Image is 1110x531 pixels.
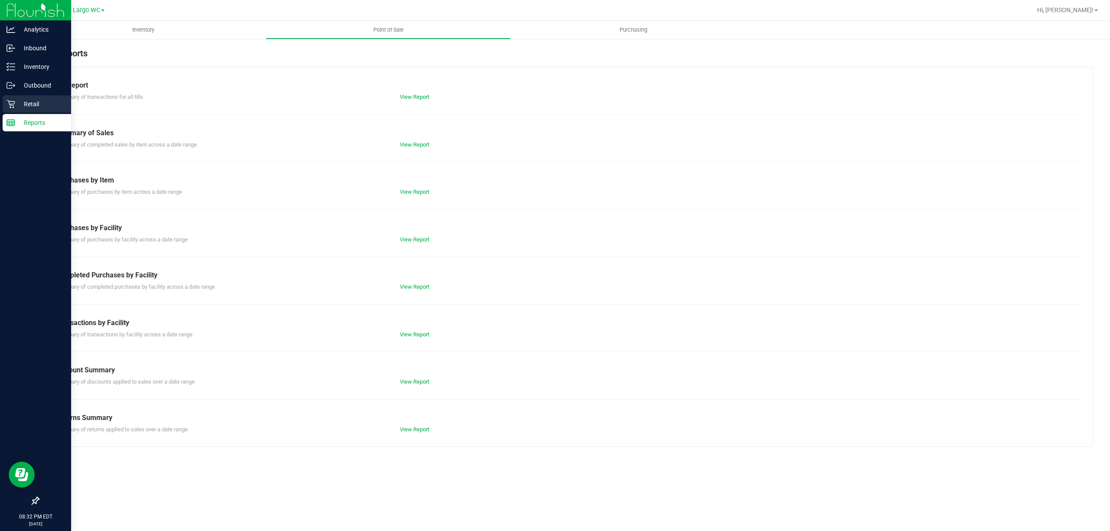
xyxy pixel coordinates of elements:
a: View Report [400,94,429,100]
inline-svg: Inbound [7,44,15,52]
span: Summary of completed purchases by facility across a date range [56,283,215,290]
p: Analytics [15,24,67,35]
inline-svg: Analytics [7,25,15,34]
span: Summary of completed sales by item across a date range [56,141,197,148]
a: Inventory [21,21,266,39]
a: Point of Sale [266,21,511,39]
p: Outbound [15,80,67,91]
a: View Report [400,236,429,243]
inline-svg: Reports [7,118,15,127]
a: Purchasing [511,21,756,39]
a: View Report [400,283,429,290]
p: 08:32 PM EDT [4,513,67,521]
div: POS Reports [38,47,1093,67]
span: Summary of purchases by item across a date range [56,189,182,195]
iframe: Resource center [9,462,35,488]
span: Summary of transactions by facility across a date range [56,331,193,338]
span: Summary of returns applied to sales over a date range [56,426,188,433]
span: Inventory [121,26,166,34]
span: Largo WC [73,7,100,14]
div: Summary of Sales [56,128,1075,138]
div: Transactions by Facility [56,318,1075,328]
p: Inbound [15,43,67,53]
span: Purchasing [608,26,659,34]
p: [DATE] [4,521,67,527]
a: View Report [400,331,429,338]
div: Purchases by Item [56,175,1075,186]
a: View Report [400,378,429,385]
span: Summary of discounts applied to sales over a date range [56,378,195,385]
a: View Report [400,141,429,148]
span: Summary of purchases by facility across a date range [56,236,188,243]
p: Retail [15,99,67,109]
inline-svg: Outbound [7,81,15,90]
div: Till Report [56,80,1075,91]
inline-svg: Inventory [7,62,15,71]
p: Reports [15,117,67,128]
div: Returns Summary [56,413,1075,423]
div: Completed Purchases by Facility [56,270,1075,280]
inline-svg: Retail [7,100,15,108]
span: Hi, [PERSON_NAME]! [1037,7,1094,13]
div: Purchases by Facility [56,223,1075,233]
span: Point of Sale [362,26,415,34]
p: Inventory [15,62,67,72]
div: Discount Summary [56,365,1075,375]
a: View Report [400,189,429,195]
span: Summary of transactions for all tills [56,94,143,100]
a: View Report [400,426,429,433]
